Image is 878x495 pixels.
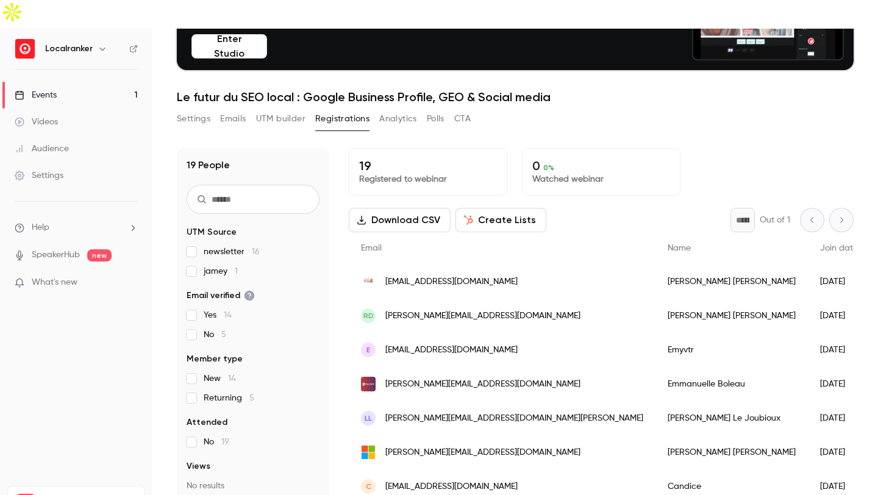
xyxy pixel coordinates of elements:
[655,299,808,333] div: [PERSON_NAME] [PERSON_NAME]
[532,158,670,173] p: 0
[315,109,369,129] button: Registrations
[532,173,670,185] p: Watched webinar
[359,173,497,185] p: Registered to webinar
[32,249,80,262] a: SpeakerHub
[385,310,580,322] span: [PERSON_NAME][EMAIL_ADDRESS][DOMAIN_NAME]
[235,267,238,276] span: 1
[361,445,376,460] img: live.fr
[427,109,444,129] button: Polls
[359,158,497,173] p: 19
[385,412,643,425] span: [PERSON_NAME][EMAIL_ADDRESS][DOMAIN_NAME][PERSON_NAME]
[655,265,808,299] div: [PERSON_NAME] [PERSON_NAME]
[204,392,254,404] span: Returning
[221,438,229,446] span: 19
[249,394,254,402] span: 5
[177,90,854,104] h1: Le futur du SEO local : Google Business Profile, GEO & Social media
[385,378,580,391] span: [PERSON_NAME][EMAIL_ADDRESS][DOMAIN_NAME]
[808,333,870,367] div: [DATE]
[87,249,112,262] span: new
[808,401,870,435] div: [DATE]
[15,39,35,59] img: Localranker
[363,310,374,321] span: RD
[252,247,260,256] span: 16
[15,116,58,128] div: Videos
[455,208,546,232] button: Create Lists
[15,169,63,182] div: Settings
[655,435,808,469] div: [PERSON_NAME] [PERSON_NAME]
[454,109,471,129] button: CTA
[187,353,243,365] span: Member type
[187,226,237,238] span: UTM Source
[366,481,371,492] span: C
[361,274,376,289] img: lespetitescanailles.fr
[228,374,236,383] span: 14
[655,401,808,435] div: [PERSON_NAME] Le Joubioux
[808,435,870,469] div: [DATE]
[379,109,417,129] button: Analytics
[15,89,57,101] div: Events
[366,344,370,355] span: E
[191,34,267,59] button: Enter Studio
[32,221,49,234] span: Help
[187,290,255,302] span: Email verified
[221,330,226,339] span: 5
[808,265,870,299] div: [DATE]
[349,208,451,232] button: Download CSV
[177,109,210,129] button: Settings
[220,109,246,129] button: Emails
[224,311,232,319] span: 14
[32,276,77,289] span: What's new
[204,246,260,258] span: newsletter
[187,460,210,472] span: Views
[385,276,518,288] span: [EMAIL_ADDRESS][DOMAIN_NAME]
[808,299,870,333] div: [DATE]
[187,480,319,492] p: No results
[760,214,790,226] p: Out of 1
[204,329,226,341] span: No
[361,244,382,252] span: Email
[385,344,518,357] span: [EMAIL_ADDRESS][DOMAIN_NAME]
[543,163,554,172] span: 0 %
[204,265,238,277] span: jamey
[655,333,808,367] div: Emyvtr
[204,372,236,385] span: New
[655,367,808,401] div: Emmanuelle Boleau
[15,143,69,155] div: Audience
[256,109,305,129] button: UTM builder
[15,221,138,234] li: help-dropdown-opener
[45,43,93,55] h6: Localranker
[204,436,229,448] span: No
[668,244,691,252] span: Name
[187,416,227,429] span: Attended
[187,158,230,173] h1: 19 People
[820,244,858,252] span: Join date
[365,413,372,424] span: LL
[204,309,232,321] span: Yes
[385,480,518,493] span: [EMAIL_ADDRESS][DOMAIN_NAME]
[361,377,376,391] img: futurdigital.fr
[385,446,580,459] span: [PERSON_NAME][EMAIL_ADDRESS][DOMAIN_NAME]
[808,367,870,401] div: [DATE]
